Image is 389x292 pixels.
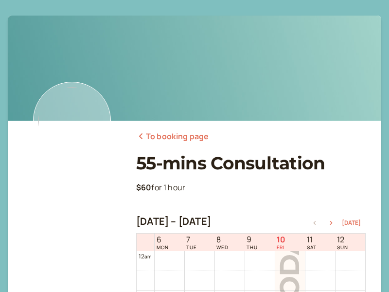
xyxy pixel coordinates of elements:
a: October 10, 2025 [275,234,287,251]
span: 6 [157,235,169,244]
a: October 7, 2025 [184,234,199,251]
span: 8 [216,235,229,244]
p: for 1 hour [136,182,366,194]
span: WED [216,244,229,250]
h1: 55-mins Consultation [136,153,366,174]
span: THU [247,244,258,250]
span: MON [157,244,169,250]
span: 7 [186,235,197,244]
a: October 8, 2025 [214,234,230,251]
a: October 12, 2025 [335,234,350,251]
button: [DATE] [342,219,361,226]
h2: [DATE] – [DATE] [136,216,211,227]
span: SUN [337,244,348,250]
span: 11 [307,235,317,244]
span: 12 [337,235,348,244]
span: TUE [186,244,197,250]
a: October 6, 2025 [155,234,171,251]
div: 12 [139,252,152,261]
span: 9 [247,235,258,244]
span: FRI [277,244,285,250]
span: 10 [277,235,285,244]
span: SAT [307,244,317,250]
b: $60 [136,182,151,193]
a: October 9, 2025 [245,234,260,251]
a: To booking page [136,130,209,143]
a: October 11, 2025 [305,234,318,251]
span: am [144,253,151,260]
